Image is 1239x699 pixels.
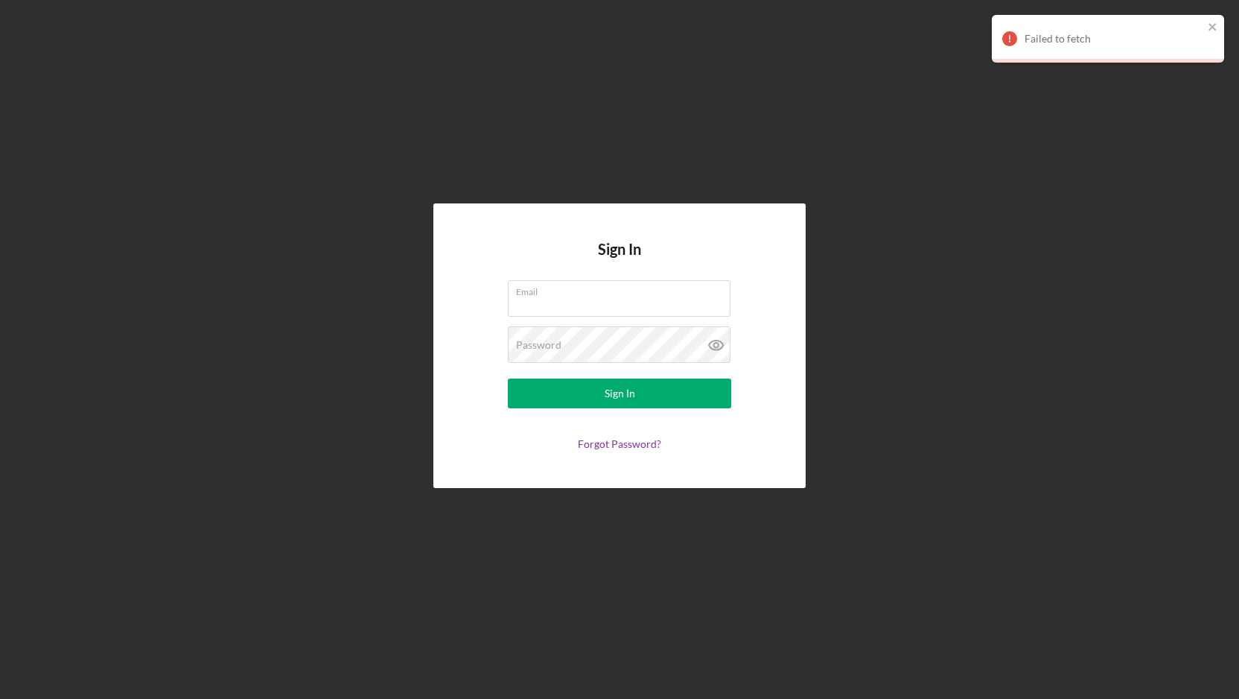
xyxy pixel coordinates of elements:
[516,281,730,297] label: Email
[508,379,731,408] button: Sign In
[516,339,561,351] label: Password
[598,241,641,280] h4: Sign In
[1208,21,1218,35] button: close
[605,379,635,408] div: Sign In
[578,437,661,450] a: Forgot Password?
[1025,33,1203,45] div: Failed to fetch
